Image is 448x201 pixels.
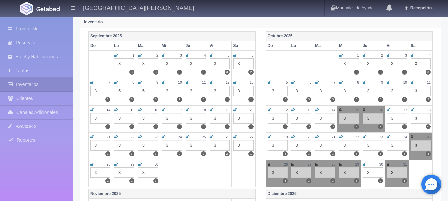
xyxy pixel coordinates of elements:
div: 3 [315,113,335,124]
div: 3 [114,140,134,151]
th: Noviembre 2025 [89,189,256,199]
div: 3 [210,86,230,96]
label: 2 [129,178,134,183]
div: 3 [411,140,431,151]
div: 3 [291,140,311,151]
label: 3 [306,124,311,129]
small: 29 [355,163,359,166]
div: 3 [411,86,431,96]
label: 3 [201,124,206,129]
label: 3 [129,70,134,75]
div: 3 [138,140,158,151]
div: 3 [210,113,230,124]
div: 3 [114,58,134,69]
div: 3 [387,113,407,124]
small: 11 [202,81,206,84]
div: 3 [315,86,335,96]
small: 2 [381,54,383,57]
div: 3 [162,86,182,96]
label: 2 [177,151,182,156]
div: 3 [339,113,359,124]
div: 3 [210,140,230,151]
label: 2 [248,124,253,129]
th: Ma [313,41,337,51]
small: 31 [403,163,407,166]
label: 0 [153,97,158,102]
div: 3 [363,113,383,124]
small: 12 [226,81,229,84]
small: 16 [154,108,158,112]
small: 13 [250,81,253,84]
label: 3 [283,178,288,183]
small: 18 [427,108,431,112]
div: 3 [363,58,383,69]
small: 24 [178,135,182,139]
div: 3 [138,58,158,69]
label: 2 [248,70,253,75]
div: 3 [268,86,288,96]
div: 3 [339,167,359,178]
label: 2 [105,178,110,183]
div: 3 [411,113,431,124]
div: 3 [291,86,311,96]
label: 3 [153,124,158,129]
small: 2 [156,54,158,57]
small: 28 [107,163,110,166]
th: Sa [231,41,255,51]
label: 3 [330,178,335,183]
label: 1 [225,97,230,102]
small: 14 [332,108,335,112]
label: 0 [426,124,431,129]
small: 6 [252,54,254,57]
th: Septiembre 2025 [89,31,256,41]
small: 4 [204,54,206,57]
small: 16 [379,108,383,112]
small: 14 [107,108,110,112]
label: 2 [225,151,230,156]
label: 3 [306,97,311,102]
label: 3 [105,151,110,156]
small: 28 [332,163,335,166]
label: 3 [354,178,359,183]
div: 3 [291,167,311,178]
small: 5 [228,54,230,57]
label: 3 [426,70,431,75]
div: 3 [339,58,359,69]
th: Octubre 2025 [266,31,433,41]
label: 3 [330,97,335,102]
small: 30 [379,163,383,166]
small: 5 [286,81,288,84]
small: 17 [403,108,407,112]
small: 26 [226,135,229,139]
div: 3 [233,113,254,124]
small: 30 [154,163,158,166]
small: 7 [334,81,336,84]
div: 3 [387,140,407,151]
small: 27 [250,135,253,139]
label: 2 [354,124,359,129]
small: 4 [429,54,431,57]
label: 3 [354,70,359,75]
small: 17 [178,108,182,112]
th: Vi [385,41,409,51]
div: 3 [387,167,407,178]
label: 3 [426,151,431,156]
th: Lu [289,41,313,51]
label: 2 [201,151,206,156]
div: 3 [90,113,110,124]
label: 2 [129,124,134,129]
th: Ju [361,41,385,51]
div: 3 [138,167,158,178]
label: 0 [402,124,407,129]
th: Mi [160,41,184,51]
small: 10 [178,81,182,84]
label: 3 [402,97,407,102]
div: 3 [268,140,288,151]
small: 27 [308,163,311,166]
div: 3 [114,167,134,178]
th: Ju [184,41,208,51]
small: 15 [355,108,359,112]
div: 3 [363,140,383,151]
div: 3 [315,140,335,151]
small: 1 [132,54,134,57]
